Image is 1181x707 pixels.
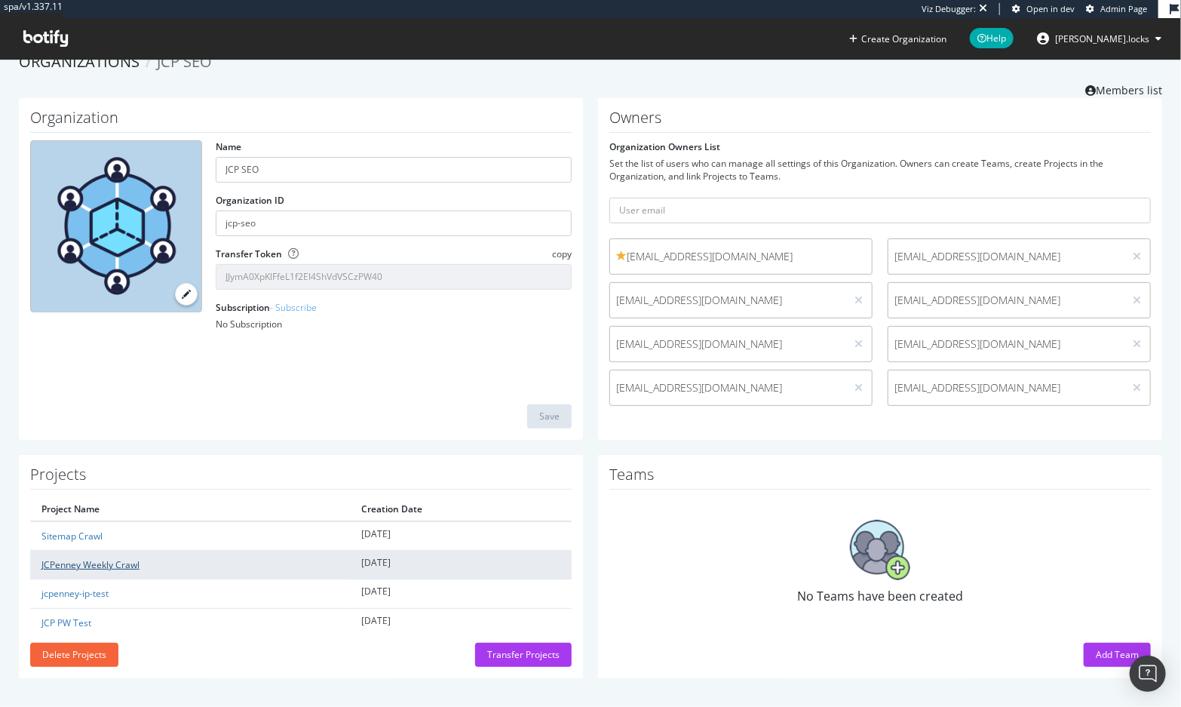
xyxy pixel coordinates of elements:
[270,301,317,314] a: - Subscribe
[350,579,572,608] td: [DATE]
[30,643,118,667] button: Delete Projects
[850,520,910,580] img: No Teams have been created
[30,497,350,521] th: Project Name
[1025,26,1173,51] button: [PERSON_NAME].locks
[216,194,284,207] label: Organization ID
[216,140,241,153] label: Name
[609,198,1151,223] input: User email
[797,588,963,604] span: No Teams have been created
[1055,32,1149,45] span: ryan.locks
[19,51,140,72] a: Organizations
[1086,3,1147,15] a: Admin Page
[30,466,572,490] h1: Projects
[350,551,572,579] td: [DATE]
[894,337,1118,352] span: [EMAIL_ADDRESS][DOMAIN_NAME]
[609,109,1151,133] h1: Owners
[41,530,103,543] a: Sitemap Crawl
[970,28,1014,48] span: Help
[1084,648,1151,661] a: Add Team
[216,211,572,236] input: Organization ID
[30,648,118,661] a: Delete Projects
[216,247,282,260] label: Transfer Token
[1026,3,1075,14] span: Open in dev
[475,648,572,661] a: Transfer Projects
[894,293,1118,308] span: [EMAIL_ADDRESS][DOMAIN_NAME]
[609,140,720,153] label: Organization Owners List
[1085,79,1162,98] a: Members list
[616,249,866,264] span: [EMAIL_ADDRESS][DOMAIN_NAME]
[216,157,572,183] input: name
[30,109,572,133] h1: Organization
[350,497,572,521] th: Creation Date
[894,380,1118,395] span: [EMAIL_ADDRESS][DOMAIN_NAME]
[609,466,1151,490] h1: Teams
[41,587,109,600] a: jcpenney-ip-test
[216,301,317,314] label: Subscription
[1084,643,1151,667] button: Add Team
[848,32,947,46] button: Create Organization
[527,404,572,429] button: Save
[350,521,572,551] td: [DATE]
[616,380,839,395] span: [EMAIL_ADDRESS][DOMAIN_NAME]
[41,616,91,629] a: JCP PW Test
[1130,656,1166,692] div: Open Intercom Messenger
[42,648,106,661] div: Delete Projects
[216,318,572,330] div: No Subscription
[19,51,1162,73] ol: breadcrumbs
[475,643,572,667] button: Transfer Projects
[539,410,560,423] div: Save
[552,247,572,260] span: copy
[616,293,839,308] span: [EMAIL_ADDRESS][DOMAIN_NAME]
[487,648,560,661] div: Transfer Projects
[922,3,976,15] div: Viz Debugger:
[1100,3,1147,14] span: Admin Page
[157,51,212,72] span: JCP SEO
[1012,3,1075,15] a: Open in dev
[609,157,1151,183] div: Set the list of users who can manage all settings of this Organization. Owners can create Teams, ...
[616,337,839,352] span: [EMAIL_ADDRESS][DOMAIN_NAME]
[41,558,140,571] a: JCPenney Weekly Crawl
[1096,648,1139,661] div: Add Team
[350,608,572,637] td: [DATE]
[894,249,1118,264] span: [EMAIL_ADDRESS][DOMAIN_NAME]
